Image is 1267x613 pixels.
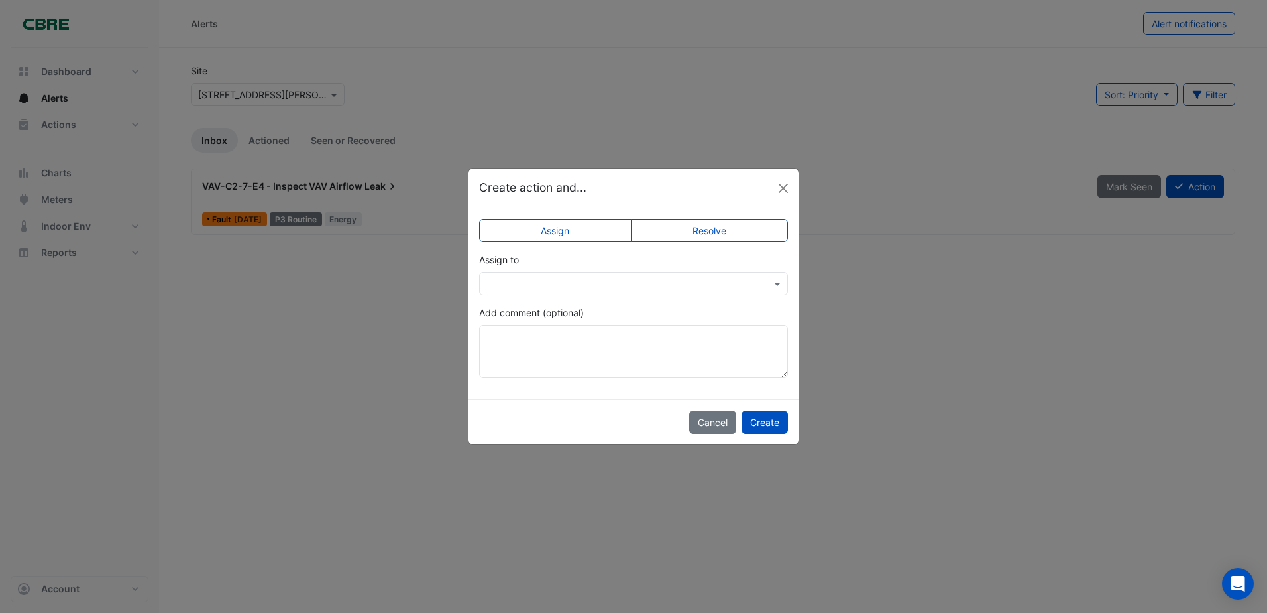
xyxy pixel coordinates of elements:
div: Open Intercom Messenger [1222,568,1254,600]
label: Add comment (optional) [479,306,584,320]
button: Cancel [689,411,736,434]
label: Assign [479,219,632,242]
label: Resolve [631,219,789,242]
label: Assign to [479,253,519,267]
h5: Create action and... [479,179,586,196]
button: Close [773,178,793,198]
button: Create [742,411,788,434]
